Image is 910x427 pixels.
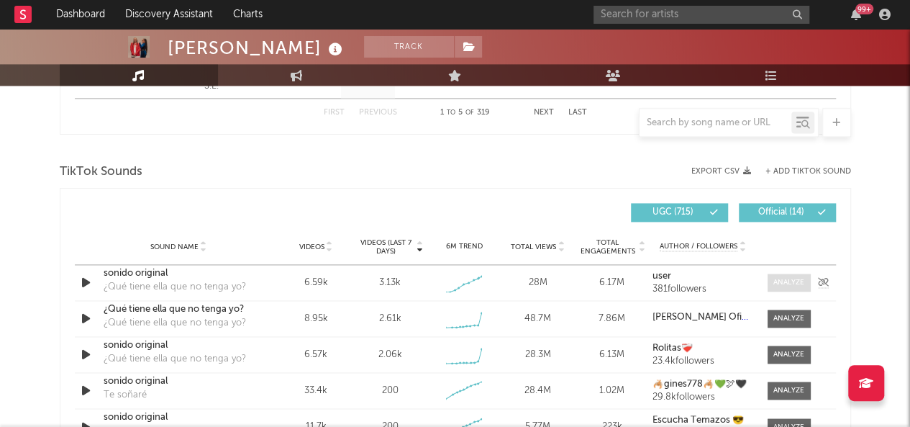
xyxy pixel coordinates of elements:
[748,208,814,217] span: Official ( 14 )
[381,384,398,398] div: 200
[652,313,756,322] strong: [PERSON_NAME] Oficial
[299,243,324,251] span: Videos
[578,348,645,362] div: 6.13M
[104,352,246,367] div: ¿Qué tiene ella que no tenga yo?
[168,36,346,60] div: [PERSON_NAME]
[578,238,637,256] span: Total Engagements
[283,312,350,326] div: 8.95k
[652,343,752,354] a: Rolitas❤️‍🩹
[652,313,752,323] a: [PERSON_NAME] Oficial
[378,348,401,362] div: 2.06k
[511,243,556,251] span: Total Views
[765,168,851,176] button: + Add TikTok Sound
[652,415,744,425] strong: Escucha Temazos 😎
[104,302,254,317] a: ¿Qué tiene ella que no tenga yo?
[578,312,645,326] div: 7.86M
[593,6,809,24] input: Search for artists
[851,9,861,20] button: 99+
[504,276,571,290] div: 28M
[104,388,147,403] div: Te soñaré
[631,203,728,222] button: UGC(715)
[640,208,706,217] span: UGC ( 715 )
[104,280,246,295] div: ¿Qué tiene ella que no tenga yo?
[104,374,254,389] a: sonido original
[652,379,752,390] a: 🦂gines778🦂💚🕊🖤
[150,243,199,251] span: Sound Name
[578,276,645,290] div: 6.17M
[60,163,142,181] span: TikTok Sounds
[652,392,752,403] div: 29.8k followers
[652,271,752,282] a: user
[652,356,752,367] div: 23.4k followers
[430,241,497,252] div: 6M Trend
[283,384,350,398] div: 33.4k
[652,415,752,426] a: Escucha Temazos 😎
[104,338,254,353] a: sonido original
[652,284,752,295] div: 381 followers
[283,348,350,362] div: 6.57k
[751,168,851,176] button: + Add TikTok Sound
[504,312,571,326] div: 48.7M
[652,343,693,353] strong: Rolitas❤️‍🩹
[104,266,254,281] a: sonido original
[379,276,401,290] div: 3.13k
[855,4,873,14] div: 99 +
[426,104,505,122] div: 1 5 319
[691,167,751,176] button: Export CSV
[739,203,836,222] button: Official(14)
[378,312,401,326] div: 2.61k
[640,117,791,129] input: Search by song name or URL
[660,242,737,251] span: Author / Followers
[504,348,571,362] div: 28.3M
[356,238,414,256] span: Videos (last 7 days)
[652,271,671,281] strong: user
[283,276,350,290] div: 6.59k
[578,384,645,398] div: 1.02M
[364,36,454,58] button: Track
[504,384,571,398] div: 28.4M
[104,410,254,425] a: sonido original
[104,316,246,331] div: ¿Qué tiene ella que no tenga yo?
[652,379,747,389] strong: 🦂gines778🦂💚🕊🖤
